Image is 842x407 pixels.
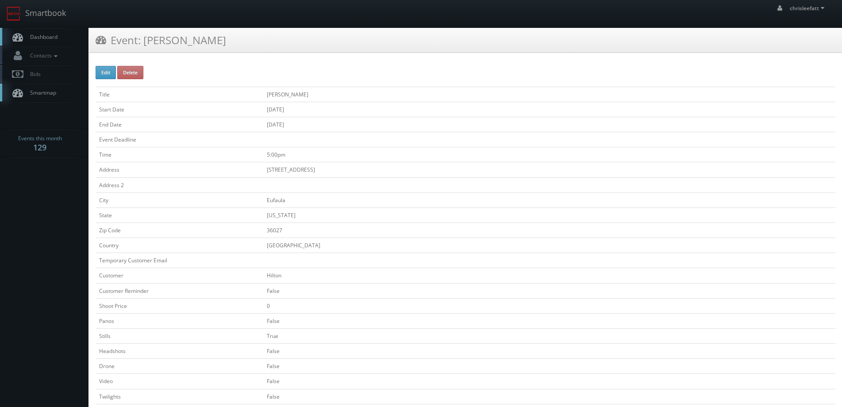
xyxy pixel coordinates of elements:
td: Title [96,87,263,102]
td: [PERSON_NAME] [263,87,835,102]
td: 5:00pm [263,147,835,162]
td: 36027 [263,223,835,238]
td: False [263,313,835,328]
td: End Date [96,117,263,132]
span: chrisleefatt [790,4,827,12]
td: State [96,207,263,223]
td: Country [96,238,263,253]
td: Zip Code [96,223,263,238]
td: Address 2 [96,177,263,192]
td: False [263,389,835,404]
td: Stills [96,328,263,343]
td: [DATE] [263,102,835,117]
td: Hilton [263,268,835,283]
span: Contacts [26,52,60,59]
td: Address [96,162,263,177]
td: Time [96,147,263,162]
td: Event Deadline [96,132,263,147]
h3: Event: [PERSON_NAME] [96,32,226,48]
td: Shoot Price [96,298,263,313]
button: Edit [96,66,116,79]
strong: 129 [33,142,46,153]
td: True [263,328,835,343]
td: Drone [96,359,263,374]
td: Customer Reminder [96,283,263,298]
td: 0 [263,298,835,313]
td: False [263,359,835,374]
td: [DATE] [263,117,835,132]
span: Bids [26,70,41,78]
td: Video [96,374,263,389]
td: Eufaula [263,192,835,207]
td: False [263,344,835,359]
span: Smartmap [26,89,56,96]
img: smartbook-logo.png [7,7,21,21]
td: City [96,192,263,207]
td: Twilights [96,389,263,404]
td: False [263,374,835,389]
td: Start Date [96,102,263,117]
td: Panos [96,313,263,328]
td: Headshots [96,344,263,359]
td: Temporary Customer Email [96,253,263,268]
td: [US_STATE] [263,207,835,223]
button: Delete [117,66,143,79]
td: [GEOGRAPHIC_DATA] [263,238,835,253]
td: False [263,283,835,298]
span: Dashboard [26,33,58,41]
span: Events this month [18,134,62,143]
td: Customer [96,268,263,283]
td: [STREET_ADDRESS] [263,162,835,177]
